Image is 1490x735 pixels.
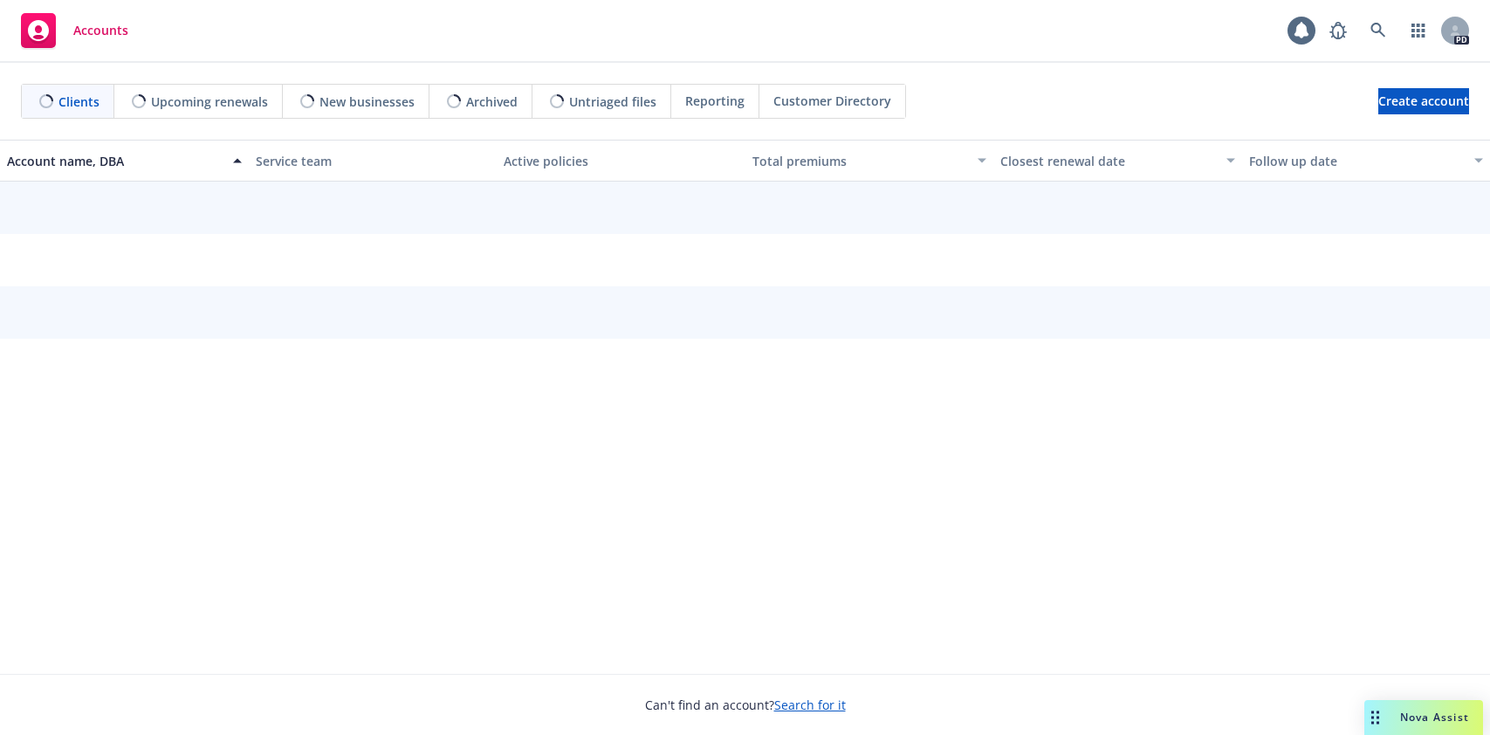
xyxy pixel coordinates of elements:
span: Archived [466,93,518,111]
span: Reporting [685,92,745,110]
div: Total premiums [752,152,968,170]
button: Active policies [497,140,745,182]
button: Service team [249,140,498,182]
a: Switch app [1401,13,1436,48]
a: Create account [1378,88,1469,114]
span: Upcoming renewals [151,93,268,111]
a: Search for it [774,697,846,713]
a: Report a Bug [1321,13,1356,48]
button: Nova Assist [1364,700,1483,735]
div: Follow up date [1249,152,1465,170]
div: Active policies [504,152,738,170]
span: Customer Directory [773,92,891,110]
div: Closest renewal date [1000,152,1216,170]
span: Can't find an account? [645,696,846,714]
span: Untriaged files [569,93,656,111]
a: Accounts [14,6,135,55]
div: Service team [256,152,491,170]
span: Accounts [73,24,128,38]
a: Search [1361,13,1396,48]
span: Clients [58,93,100,111]
button: Closest renewal date [993,140,1242,182]
span: Nova Assist [1400,710,1469,725]
button: Total premiums [745,140,994,182]
span: Create account [1378,85,1469,118]
div: Account name, DBA [7,152,223,170]
div: Drag to move [1364,700,1386,735]
span: New businesses [319,93,415,111]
